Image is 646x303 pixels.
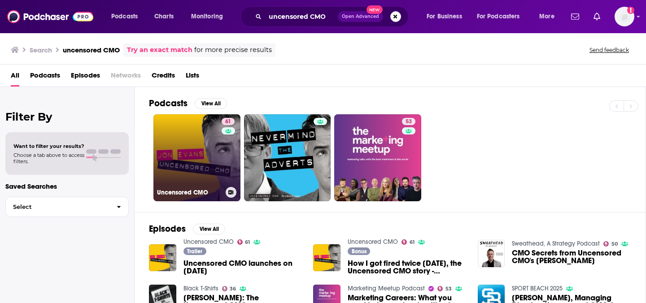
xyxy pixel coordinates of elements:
span: 50 [611,242,618,246]
a: Uncensored CMO [183,238,234,246]
button: open menu [471,9,533,24]
span: Networks [111,68,141,87]
span: 53 [406,117,412,126]
a: PodcastsView All [149,98,227,109]
span: CMO Secrets from Uncensored CMO's [PERSON_NAME] [512,249,631,264]
span: Choose a tab above to access filters. [13,152,84,164]
a: Credits [152,68,175,87]
a: Show notifications dropdown [567,9,583,24]
a: CMO Secrets from Uncensored CMO's Jon Evans [512,249,631,264]
a: Show notifications dropdown [590,9,604,24]
button: Show profile menu [615,7,634,26]
span: Want to filter your results? [13,143,84,149]
span: 61 [245,240,250,244]
span: Podcasts [111,10,138,23]
span: for more precise results [194,45,272,55]
a: SPORT BEACH 2025 [512,285,563,292]
p: Saved Searches [5,182,129,190]
button: open menu [533,9,566,24]
div: Search podcasts, credits, & more... [249,6,417,27]
span: More [539,10,554,23]
span: For Business [427,10,462,23]
img: How I got fired twice in one year, the Uncensored CMO story - Jon Evans [313,244,340,272]
h3: Uncensored CMO [157,189,222,196]
span: Monitoring [191,10,223,23]
span: New [367,5,383,14]
a: 50 [603,241,618,247]
a: 61Uncensored CMO [153,114,240,201]
a: EpisodesView All [149,223,225,234]
a: Black T-Shirts [183,285,218,292]
span: For Podcasters [477,10,520,23]
a: 53 [334,114,421,201]
span: Trailer [187,249,202,254]
button: Open AdvancedNew [338,11,383,22]
button: Select [5,197,129,217]
a: 53 [402,118,415,125]
a: Marketing Meetup Podcast [348,285,425,292]
span: 53 [445,287,452,291]
a: 61 [222,118,235,125]
a: 61 [237,239,250,245]
span: Charts [154,10,174,23]
a: 36 [222,286,236,291]
button: open menu [105,9,149,24]
h3: uncensored CMO [63,46,120,54]
svg: Add a profile image [627,7,634,14]
a: How I got fired twice in one year, the Uncensored CMO story - Jon Evans [348,260,467,275]
a: Episodes [71,68,100,87]
span: Logged in as hannahlevine [615,7,634,26]
button: View All [195,98,227,109]
h2: Episodes [149,223,186,234]
a: Uncensored CMO [348,238,398,246]
img: CMO Secrets from Uncensored CMO's Jon Evans [478,240,505,267]
span: 61 [225,117,231,126]
a: All [11,68,19,87]
span: Bonus [352,249,367,254]
img: User Profile [615,7,634,26]
a: Uncensored CMO launches on 16th December [183,260,303,275]
button: open menu [185,9,235,24]
a: Charts [148,9,179,24]
button: Send feedback [587,46,632,54]
h2: Podcasts [149,98,188,109]
a: Podcasts [30,68,60,87]
a: Sweathead, A Strategy Podcast [512,240,600,247]
h3: Search [30,46,52,54]
h2: Filter By [5,110,129,123]
input: Search podcasts, credits, & more... [265,9,338,24]
span: Uncensored CMO launches on [DATE] [183,260,303,275]
button: View All [193,224,225,234]
a: Try an exact match [127,45,192,55]
a: Lists [186,68,199,87]
span: Select [6,204,109,210]
button: open menu [420,9,473,24]
span: Open Advanced [342,14,379,19]
img: Podchaser - Follow, Share and Rate Podcasts [7,8,93,25]
img: Uncensored CMO launches on 16th December [149,244,176,272]
span: 61 [410,240,415,244]
span: How I got fired twice [DATE], the Uncensored CMO story - [PERSON_NAME] [348,260,467,275]
a: 61 [402,239,415,245]
span: 36 [230,287,236,291]
a: 53 [437,286,452,291]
